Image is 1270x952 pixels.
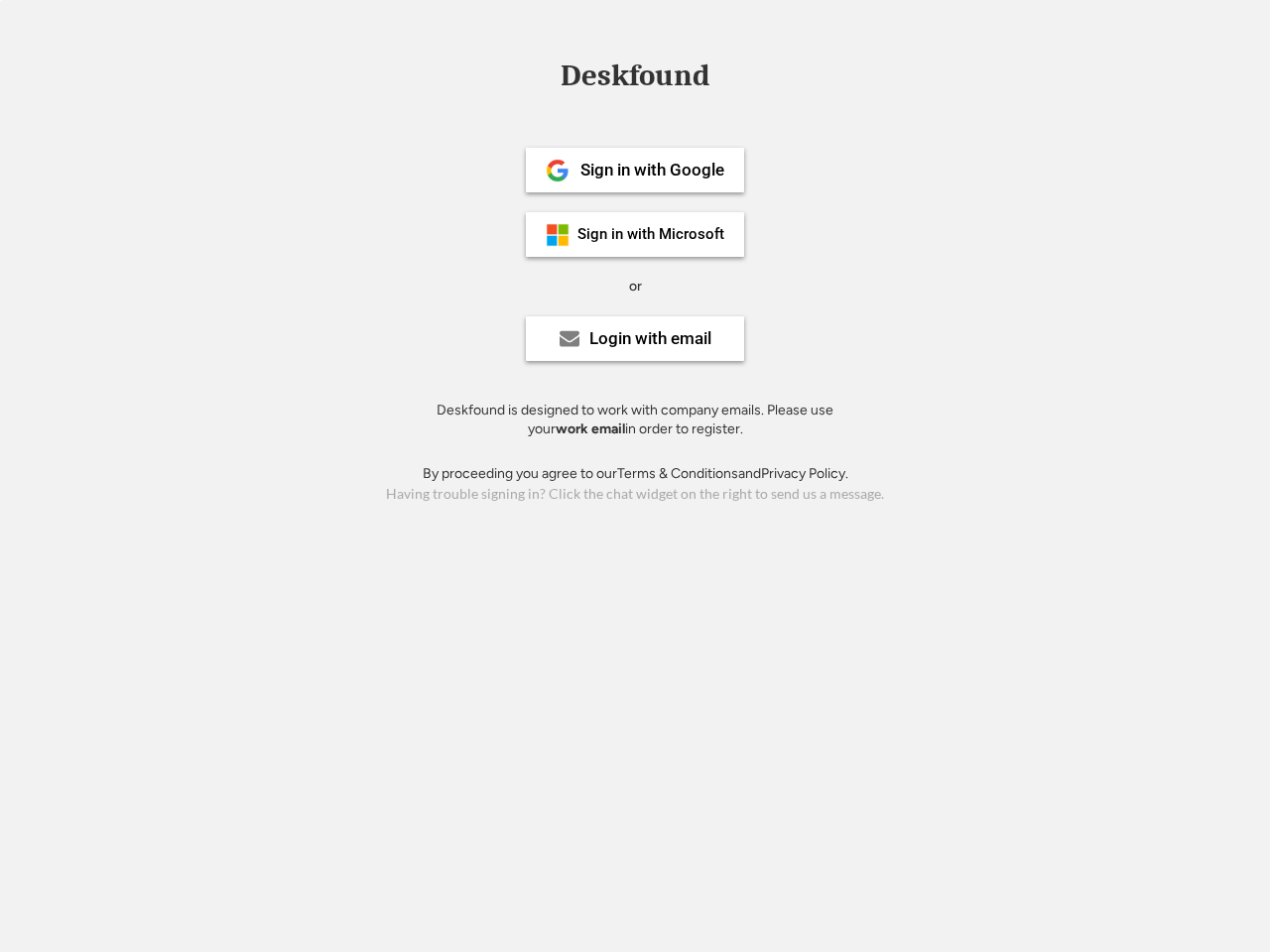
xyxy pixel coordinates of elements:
div: Sign in with Microsoft [577,227,724,242]
div: Deskfound [551,60,719,91]
div: Deskfound is designed to work with company emails. Please use your in order to register. [412,401,858,439]
a: Privacy Policy. [761,465,848,482]
div: Sign in with Google [580,162,724,178]
div: or [629,277,642,297]
strong: work email [556,420,625,437]
img: ms-symbollockup_mssymbol_19.png [546,223,570,247]
a: Terms & Conditions [617,465,738,482]
div: By proceeding you agree to our and [423,464,848,484]
img: 1024px-Google__G__Logo.svg.png [546,159,570,182]
div: Login with email [589,330,711,347]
